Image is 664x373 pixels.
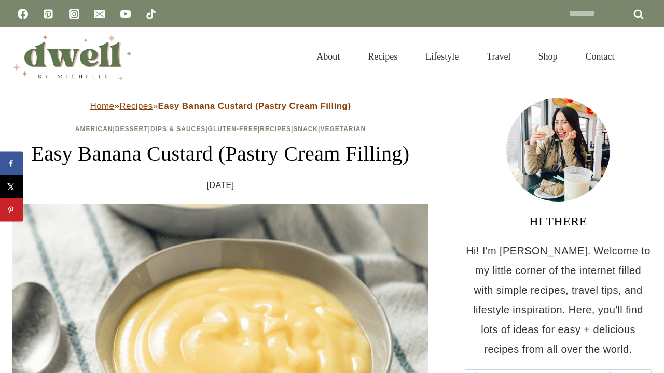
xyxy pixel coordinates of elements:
a: Recipes [260,125,291,133]
a: YouTube [115,4,136,24]
a: Gluten-Free [208,125,258,133]
a: Email [89,4,110,24]
a: Travel [473,38,524,75]
a: Snack [293,125,318,133]
p: Hi! I'm [PERSON_NAME]. Welcome to my little corner of the internet filled with simple recipes, tr... [465,241,652,359]
img: DWELL by michelle [12,33,132,80]
a: About [302,38,354,75]
a: American [75,125,113,133]
a: Dips & Sauces [150,125,205,133]
a: Home [90,101,115,111]
a: Contact [572,38,629,75]
a: Facebook [12,4,33,24]
span: | | | | | | [75,125,366,133]
a: Recipes [354,38,411,75]
a: Pinterest [38,4,59,24]
a: Shop [524,38,572,75]
nav: Primary Navigation [302,38,629,75]
a: Vegetarian [320,125,366,133]
strong: Easy Banana Custard (Pastry Cream Filling) [158,101,351,111]
h3: HI THERE [465,212,652,231]
a: Recipes [119,101,153,111]
a: TikTok [141,4,161,24]
button: View Search Form [634,48,652,65]
h1: Easy Banana Custard (Pastry Cream Filling) [12,138,428,169]
a: Dessert [115,125,148,133]
span: » » [90,101,351,111]
a: Instagram [64,4,85,24]
time: [DATE] [207,178,234,193]
a: Lifestyle [411,38,473,75]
